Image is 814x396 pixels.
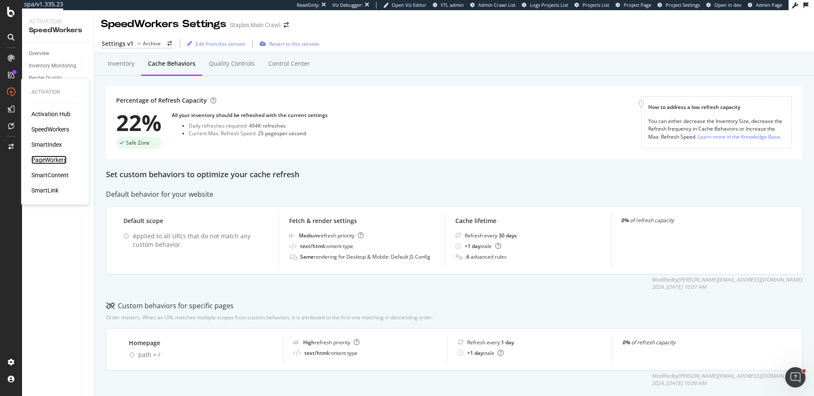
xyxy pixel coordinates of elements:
[530,2,568,8] span: Logs Projects List
[31,140,62,149] a: SmartIndex
[433,2,464,8] a: FTL admin
[499,232,517,239] b: 30 days
[706,2,742,8] a: Open in dev
[143,40,161,47] div: Archive
[383,2,427,8] a: Open Viz Editor
[289,217,434,225] div: Fetch & render settings
[268,59,310,68] div: Control Center
[106,301,234,311] div: Custom behaviors for specific pages
[31,156,67,164] a: PageWorkers
[101,17,226,31] div: SpeedWorkers Settings
[300,253,314,260] b: Same
[467,339,514,346] div: Refresh every
[455,217,600,225] div: Cache lifetime
[648,117,785,141] div: You can either decrease the Inventory Size, decrease the Refresh frequency in Cache Behaviors or ...
[31,110,70,118] a: Activation Hub
[29,61,88,70] a: Inventory Monitoring
[29,49,88,58] a: Overview
[31,89,79,96] div: Activation
[148,59,195,68] div: Cache behaviors
[574,2,609,8] a: Projects List
[29,17,87,25] div: Activation
[304,349,328,357] b: text/html
[230,21,280,29] div: Staples Main Crawl
[332,2,363,8] div: Viz Debugger:
[648,103,785,111] div: How to address a low refresh capacity
[284,22,289,28] div: arrow-right-arrow-left
[129,339,273,347] div: Homepage
[189,130,328,137] div: Current Max. Refresh Speed:
[269,40,319,47] div: Revert to this version
[756,2,782,8] span: Admin Page
[465,243,480,250] b: + 1 day
[616,2,651,8] a: Project Page
[300,243,324,250] b: text/html
[304,349,357,357] div: content type
[466,253,469,260] b: 6
[441,2,464,8] span: FTL admin
[300,253,430,260] div: rendering for Desktop & Mobile: Default JS Config
[624,2,651,8] span: Project Page
[106,314,433,321] div: Order matters. When an URL matches multiple scopes from custom behaviors, it is attributed to the...
[172,112,328,119] div: All your inventory should be refreshed with the current settings
[621,217,629,224] strong: 0%
[470,2,516,8] a: Admin Crawl List
[289,233,294,237] img: j32suk7ufU7viAAAAAElFTkSuQmCC
[622,339,766,346] div: of refresh capacity
[303,339,315,346] b: High
[258,130,306,137] div: 25 pages per second
[256,37,319,50] button: Revert to this version
[522,2,568,8] a: Logs Projects List
[106,190,802,199] div: Default behavior for your website
[467,349,483,357] b: + 1 day
[31,125,69,134] a: SpeedWorkers
[189,122,328,129] div: Daily refreshes required:
[116,96,216,105] div: Percentage of Refresh Capacity
[293,340,298,344] img: cRr4yx4cyByr8BeLxltRlzBPIAAAAAElFTkSuQmCC
[652,276,802,290] div: Modified by [PERSON_NAME][EMAIL_ADDRESS][DOMAIN_NAME] 2024, [DATE] 10:01 AM
[300,243,353,250] div: content type
[299,232,364,239] div: refresh priority
[195,40,245,47] div: Edit from this version
[116,112,162,134] div: 22%
[785,367,806,388] iframe: Intercom live chat
[666,2,700,8] span: Project Settings
[478,2,516,8] span: Admin Crawl List
[583,2,609,8] span: Projects List
[106,169,802,180] div: Set custom behaviors to optimize your cache refresh
[466,253,507,260] div: advanced rules
[465,232,517,239] div: Refresh every
[501,339,514,346] b: 1 day
[714,2,742,8] span: Open in dev
[29,25,87,35] div: SpeedWorkers
[167,41,172,46] div: arrow-right-arrow-left
[31,186,59,195] a: SmartLink
[184,37,245,50] button: Edit from this version
[31,171,69,179] a: SmartContent
[29,74,88,83] a: Render Quality
[29,74,62,83] div: Render Quality
[108,59,134,68] div: Inventory
[102,39,134,48] div: Settings v1
[209,59,255,68] div: Quality Controls
[123,217,268,225] div: Default scope
[126,140,150,145] span: Safe Zone
[116,137,162,149] div: success label
[748,2,782,8] a: Admin Page
[622,339,630,346] strong: 0%
[652,372,802,387] div: Modified by [PERSON_NAME][EMAIL_ADDRESS][DOMAIN_NAME] 2024, [DATE] 10:00 AM
[29,61,76,70] div: Inventory Monitoring
[392,2,427,8] span: Open Viz Editor
[621,217,766,224] div: of refresh capacity
[29,49,49,58] div: Overview
[249,122,286,129] div: 494K refreshes
[138,351,273,359] div: path = /
[465,243,501,250] div: stale
[299,232,319,239] b: Medium
[467,349,504,357] div: stale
